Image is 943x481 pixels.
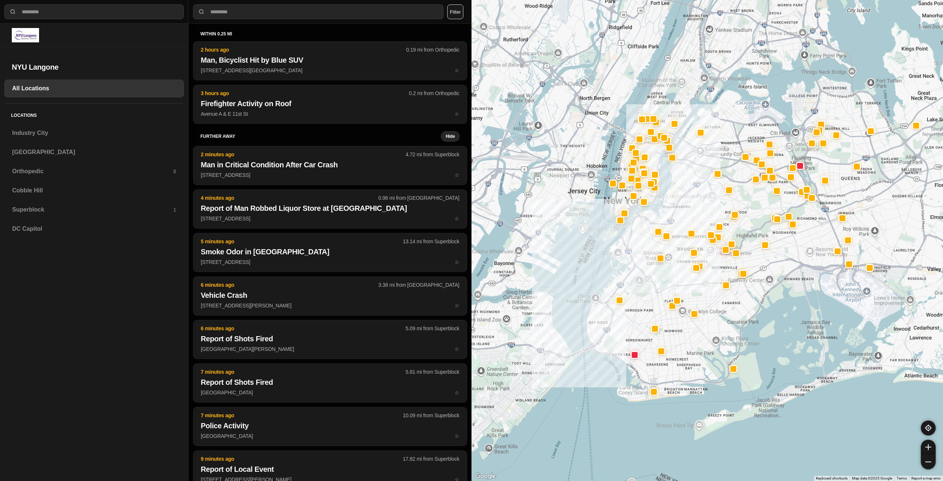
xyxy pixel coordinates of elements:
[378,281,459,289] p: 3.38 mi from [GEOGRAPHIC_DATA]
[12,186,176,195] h3: Cobble Hill
[201,110,459,118] p: Avenue A & E 11st St
[201,464,459,474] h2: Report of Local Event
[911,476,941,480] a: Report a map error
[409,90,459,97] p: 0.2 mi from Orthopedic
[816,476,848,481] button: Keyboard shortcuts
[12,224,176,233] h3: DC Capitol
[200,31,460,37] h5: within 0.25 mi
[201,368,406,376] p: 7 minutes ago
[201,345,459,353] p: [GEOGRAPHIC_DATA][PERSON_NAME]
[201,46,406,53] p: 2 hours ago
[173,168,176,175] p: 6
[201,455,403,463] p: 9 minutes ago
[201,90,409,97] p: 3 hours ago
[455,346,459,352] span: star
[198,8,205,15] img: search
[193,111,467,117] a: 3 hours ago0.2 mi from OrthopedicFirefighter Activity on RoofAvenue A & E 11st Ststar
[447,4,463,19] button: Filter
[201,194,378,202] p: 4 minutes ago
[193,302,467,309] a: 6 minutes ago3.38 mi from [GEOGRAPHIC_DATA]Vehicle Crash[STREET_ADDRESS][PERSON_NAME]star
[9,8,17,15] img: search
[201,203,459,213] h2: Report of Man Robbed Liquor Store at [GEOGRAPHIC_DATA]
[193,215,467,222] a: 4 minutes ago0.96 mi from [GEOGRAPHIC_DATA]Report of Man Robbed Liquor Store at [GEOGRAPHIC_DATA]...
[455,303,459,309] span: star
[403,455,459,463] p: 17.82 mi from Superblock
[455,259,459,265] span: star
[193,389,467,395] a: 7 minutes ago5.81 mi from SuperblockReport of Shots Fired[GEOGRAPHIC_DATA]star
[4,124,184,142] a: Industry City
[193,346,467,352] a: 6 minutes ago5.09 mi from SuperblockReport of Shots Fired[GEOGRAPHIC_DATA][PERSON_NAME]star
[925,425,932,431] img: recenter
[12,167,173,176] h3: Orthopedic
[12,62,176,72] h2: NYU Langone
[455,216,459,222] span: star
[201,325,406,332] p: 6 minutes ago
[406,46,459,53] p: 0.19 mi from Orthopedic
[4,80,184,97] a: All Locations
[4,182,184,199] a: Cobble Hill
[441,131,460,142] button: Hide
[201,55,459,65] h2: Man, Bicyclist Hit by Blue SUV
[12,205,173,214] h3: Superblock
[473,471,498,481] img: Google
[201,377,459,387] h2: Report of Shots Fired
[193,85,467,124] button: 3 hours ago0.2 mi from OrthopedicFirefighter Activity on RoofAvenue A & E 11st Ststar
[193,407,467,446] button: 7 minutes ago10.09 mi from SuperblockPolice Activity[GEOGRAPHIC_DATA]star
[921,421,936,435] button: recenter
[193,276,467,316] button: 6 minutes ago3.38 mi from [GEOGRAPHIC_DATA]Vehicle Crash[STREET_ADDRESS][PERSON_NAME]star
[193,172,467,178] a: 2 minutes ago4.72 mi from SuperblockMan in Critical Condition After Car Crash[STREET_ADDRESS]star
[201,258,459,266] p: [STREET_ADDRESS]
[173,206,176,213] p: 1
[925,444,931,450] img: zoom-in
[4,143,184,161] a: [GEOGRAPHIC_DATA]
[201,389,459,396] p: [GEOGRAPHIC_DATA]
[921,454,936,469] button: zoom-out
[201,281,378,289] p: 6 minutes ago
[403,238,459,245] p: 13.14 mi from Superblock
[455,172,459,178] span: star
[12,84,176,93] h3: All Locations
[201,334,459,344] h2: Report of Shots Fired
[201,302,459,309] p: [STREET_ADDRESS][PERSON_NAME]
[921,440,936,454] button: zoom-in
[201,151,406,158] p: 2 minutes ago
[201,412,403,419] p: 7 minutes ago
[897,476,907,480] a: Terms (opens in new tab)
[201,98,459,109] h2: Firefighter Activity on Roof
[403,412,459,419] p: 10.09 mi from Superblock
[201,432,459,440] p: [GEOGRAPHIC_DATA]
[201,238,403,245] p: 5 minutes ago
[455,433,459,439] span: star
[193,259,467,265] a: 5 minutes ago13.14 mi from SuperblockSmoke Odor in [GEOGRAPHIC_DATA][STREET_ADDRESS]star
[201,67,459,74] p: [STREET_ADDRESS][GEOGRAPHIC_DATA]
[201,171,459,179] p: [STREET_ADDRESS]
[473,471,498,481] a: Open this area in Google Maps (opens a new window)
[193,320,467,359] button: 6 minutes ago5.09 mi from SuperblockReport of Shots Fired[GEOGRAPHIC_DATA][PERSON_NAME]star
[4,220,184,238] a: DC Capitol
[201,247,459,257] h2: Smoke Odor in [GEOGRAPHIC_DATA]
[378,194,459,202] p: 0.96 mi from [GEOGRAPHIC_DATA]
[193,67,467,73] a: 2 hours ago0.19 mi from OrthopedicMan, Bicyclist Hit by Blue SUV[STREET_ADDRESS][GEOGRAPHIC_DATA]...
[200,133,441,139] h5: further away
[406,151,459,158] p: 4.72 mi from Superblock
[193,433,467,439] a: 7 minutes ago10.09 mi from SuperblockPolice Activity[GEOGRAPHIC_DATA]star
[4,104,184,124] h5: Locations
[852,476,892,480] span: Map data ©2025 Google
[406,368,459,376] p: 5.81 mi from Superblock
[4,201,184,219] a: Superblock1
[201,160,459,170] h2: Man in Critical Condition After Car Crash
[455,67,459,73] span: star
[193,233,467,272] button: 5 minutes ago13.14 mi from SuperblockSmoke Odor in [GEOGRAPHIC_DATA][STREET_ADDRESS]star
[193,41,467,80] button: 2 hours ago0.19 mi from OrthopedicMan, Bicyclist Hit by Blue SUV[STREET_ADDRESS][GEOGRAPHIC_DATA]...
[925,459,931,465] img: zoom-out
[193,146,467,185] button: 2 minutes ago4.72 mi from SuperblockMan in Critical Condition After Car Crash[STREET_ADDRESS]star
[406,325,459,332] p: 5.09 mi from Superblock
[201,290,459,300] h2: Vehicle Crash
[12,148,176,157] h3: [GEOGRAPHIC_DATA]
[201,215,459,222] p: [STREET_ADDRESS]
[201,421,459,431] h2: Police Activity
[12,129,176,137] h3: Industry City
[455,390,459,395] span: star
[455,111,459,117] span: star
[193,363,467,402] button: 7 minutes ago5.81 mi from SuperblockReport of Shots Fired[GEOGRAPHIC_DATA]star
